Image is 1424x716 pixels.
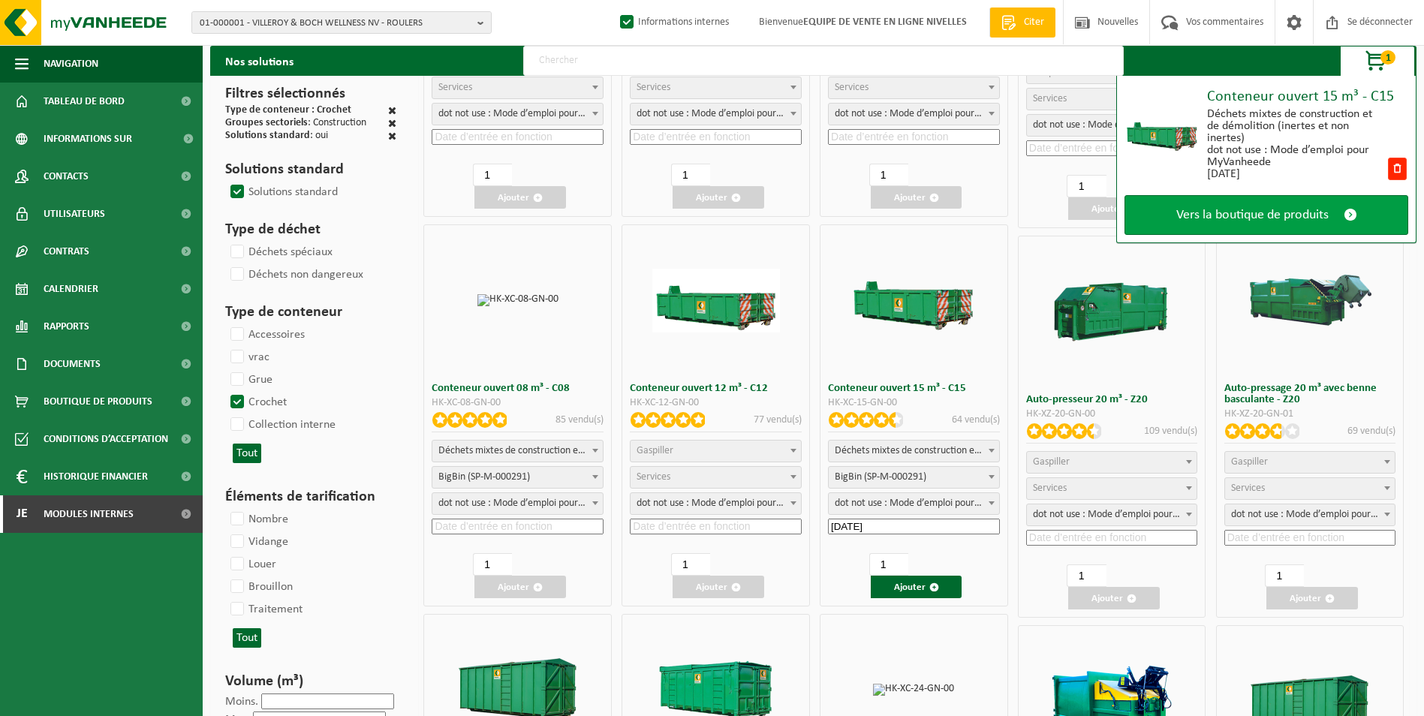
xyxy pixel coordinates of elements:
span: Historique financier [44,458,148,495]
label: Traitement [227,598,303,621]
button: Tout [233,628,261,648]
div: dot not use : Mode d’emploi pour MyVanheede [1207,144,1386,168]
span: Services [637,82,670,93]
img: HK-XC-15-GN-00 [1124,115,1200,152]
label: Moins. [225,696,258,708]
span: Modules internes [44,495,134,533]
h3: Type de déchet [225,218,396,241]
input: 1 [1067,564,1106,587]
h3: Volume (m³) [225,670,396,693]
label: Vidange [227,531,288,553]
span: Services [1033,93,1067,104]
span: Citer [1020,15,1048,30]
input: 1 [869,164,908,186]
img: HK-XC-08-GN-00 [477,294,558,306]
span: Contrats [44,233,89,270]
button: Ajouter [871,186,962,209]
button: Ajouter [474,186,566,209]
div: HK-XC-08-GN-00 [432,398,604,408]
input: Date d’entrée en fonction [828,129,1000,145]
h3: Conteneur ouvert 15 m³ - C15 [828,383,1000,394]
span: Documents [44,345,101,383]
span: Informations sur l’entreprise [44,120,173,158]
font: Ajouter [1091,204,1123,214]
span: 01-000001 - VILLEROY & BOCH WELLNESS NV - ROULERS [200,12,471,35]
span: BigBin (SP-M-000291) [432,466,604,489]
img: HK-XC-24-GN-00 [873,684,954,696]
span: dot not use : Manual voor MyVanheede [1026,504,1198,526]
h3: Conteneur ouvert 12 m³ - C12 [630,383,802,394]
div: Déchets mixtes de construction et de démolition (inertes et non inertes) [1207,108,1386,144]
span: dot not use : Manual voor MyVanheede [828,492,1000,515]
label: Déchets spéciaux [227,241,333,263]
span: Services [1033,483,1067,494]
input: 1 [671,553,710,576]
h3: Conteneur ouvert 08 m³ - C08 [432,383,604,394]
label: vrac [227,346,269,369]
span: dot not use : Manual voor MyVanheede [828,103,1000,125]
span: dot not use : Manual voor MyVanheede [432,103,604,125]
font: Ajouter [498,582,529,592]
button: Ajouter [474,576,566,598]
span: Tableau de bord [44,83,125,120]
label: Grue [227,369,272,391]
span: dot not use : Manual voor MyVanheede [432,493,603,514]
label: Collection interne [227,414,336,436]
label: Informations internes [617,11,729,34]
span: Rapports [44,308,89,345]
span: dot not use : Manual voor MyVanheede [630,103,802,125]
font: Ajouter [696,193,727,203]
span: Services [637,471,670,483]
div: Conteneur ouvert 15 m³ - C15 [1207,89,1408,104]
span: Conditions d’acceptation [44,420,168,458]
input: Date d’entrée en fonction [1026,140,1198,156]
input: Chercher [523,46,1124,76]
span: Services [835,82,869,93]
input: 1 [473,553,512,576]
p: 85 vendu(s) [555,412,604,428]
span: Vers la boutique de produits [1176,207,1329,223]
h3: Filtres sélectionnés [225,83,396,105]
input: Date d’entrée en fonction [432,129,604,145]
button: 1 [1340,46,1415,76]
span: dot not use : Manual voor MyVanheede [829,104,999,125]
span: BigBin (SP-M-000291) [828,466,1000,489]
span: Navigation [44,45,98,83]
font: Ajouter [1290,594,1321,603]
span: Gaspiller [637,445,673,456]
span: dot not use : Manual voor MyVanheede [1224,504,1396,526]
img: HK-XC-15-GN-00 [850,269,977,332]
button: Ajouter [1068,587,1160,609]
span: dot not use : Manual voor MyVanheede [631,493,801,514]
span: dot not use : Manual voor MyVanheede [1026,114,1198,137]
h3: Solutions standard [225,158,396,181]
span: dot not use : Manual voor MyVanheede [1027,115,1197,136]
img: HK-XZ-20-GN-01 [1246,269,1374,332]
input: 1 [869,553,908,576]
span: dot not use : Manual voor MyVanheede [630,492,802,515]
label: Louer [227,553,276,576]
span: dot not use : Manual voor MyVanheede [631,104,801,125]
a: Citer [989,8,1055,38]
button: Ajouter [1068,197,1160,220]
span: dot not use : Manual voor MyVanheede [829,493,999,514]
label: Crochet [227,391,287,414]
button: Ajouter [673,576,764,598]
div: : Construction [225,118,366,131]
input: Date d’entrée en fonction [828,519,1000,534]
input: 1 [1265,564,1304,587]
img: HK-XC-12-GN-00 [652,269,780,332]
span: BigBin (SP-M-000291) [432,467,603,488]
font: Ajouter [498,193,529,203]
span: Gaspiller [1033,456,1070,468]
span: Services [438,82,472,93]
p: 109 vendu(s) [1144,423,1197,439]
button: Tout [233,444,261,463]
span: Je [15,495,29,533]
span: Services [1231,483,1265,494]
span: gemengd bouw- en sloopafval (inert en niet inert) [828,440,1000,462]
span: 1 [1380,50,1395,65]
h2: Nos solutions [210,46,309,76]
p: 77 vendu(s) [754,412,802,428]
p: 69 vendu(s) [1347,423,1395,439]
